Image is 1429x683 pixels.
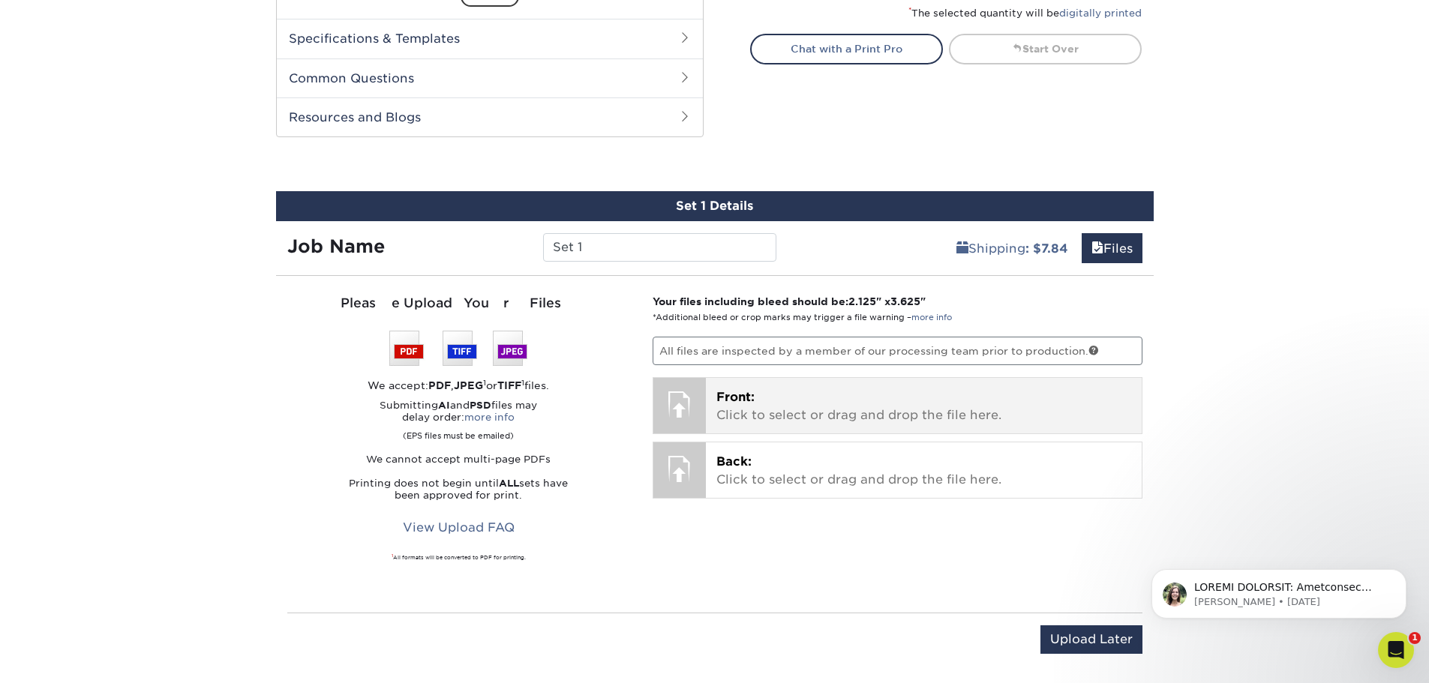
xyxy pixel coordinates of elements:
[392,553,393,558] sup: 1
[277,19,703,58] h2: Specifications & Templates
[653,295,926,307] strong: Your files including bleed should be: " x "
[1040,625,1142,654] input: Upload Later
[890,295,920,307] span: 3.625
[287,378,631,393] div: We accept: , or files.
[1409,632,1421,644] span: 1
[716,388,1131,424] p: Click to select or drag and drop the file here.
[428,379,451,391] strong: PDF
[521,378,524,387] sup: 1
[716,390,755,404] span: Front:
[287,454,631,466] p: We cannot accept multi-page PDFs
[276,191,1154,221] div: Set 1 Details
[1082,233,1142,263] a: Files
[454,379,483,391] strong: JPEG
[949,34,1142,64] a: Start Over
[287,554,631,562] div: All formats will be converted to PDF for printing.
[277,97,703,136] h2: Resources and Blogs
[1091,241,1103,256] span: files
[956,241,968,256] span: shipping
[4,637,128,678] iframe: Google Customer Reviews
[393,514,524,542] a: View Upload FAQ
[947,233,1078,263] a: Shipping: $7.84
[1025,241,1068,256] b: : $7.84
[403,424,514,442] small: (EPS files must be emailed)
[653,313,952,322] small: *Additional bleed or crop marks may trigger a file warning –
[543,233,776,262] input: Enter a job name
[438,400,450,411] strong: AI
[911,313,952,322] a: more info
[470,400,491,411] strong: PSD
[277,58,703,97] h2: Common Questions
[716,454,752,469] span: Back:
[287,400,631,442] p: Submitting and files may delay order:
[848,295,876,307] span: 2.125
[287,294,631,313] div: Please Upload Your Files
[1059,7,1142,19] a: digitally printed
[653,337,1142,365] p: All files are inspected by a member of our processing team prior to production.
[750,34,943,64] a: Chat with a Print Pro
[389,331,527,366] img: We accept: PSD, TIFF, or JPEG (JPG)
[1378,632,1414,668] iframe: Intercom live chat
[287,478,631,502] p: Printing does not begin until sets have been approved for print.
[908,7,1142,19] small: The selected quantity will be
[716,453,1131,489] p: Click to select or drag and drop the file here.
[1129,538,1429,643] iframe: Intercom notifications message
[497,379,521,391] strong: TIFF
[499,478,519,489] strong: ALL
[483,378,486,387] sup: 1
[464,412,515,423] a: more info
[287,235,385,257] strong: Job Name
